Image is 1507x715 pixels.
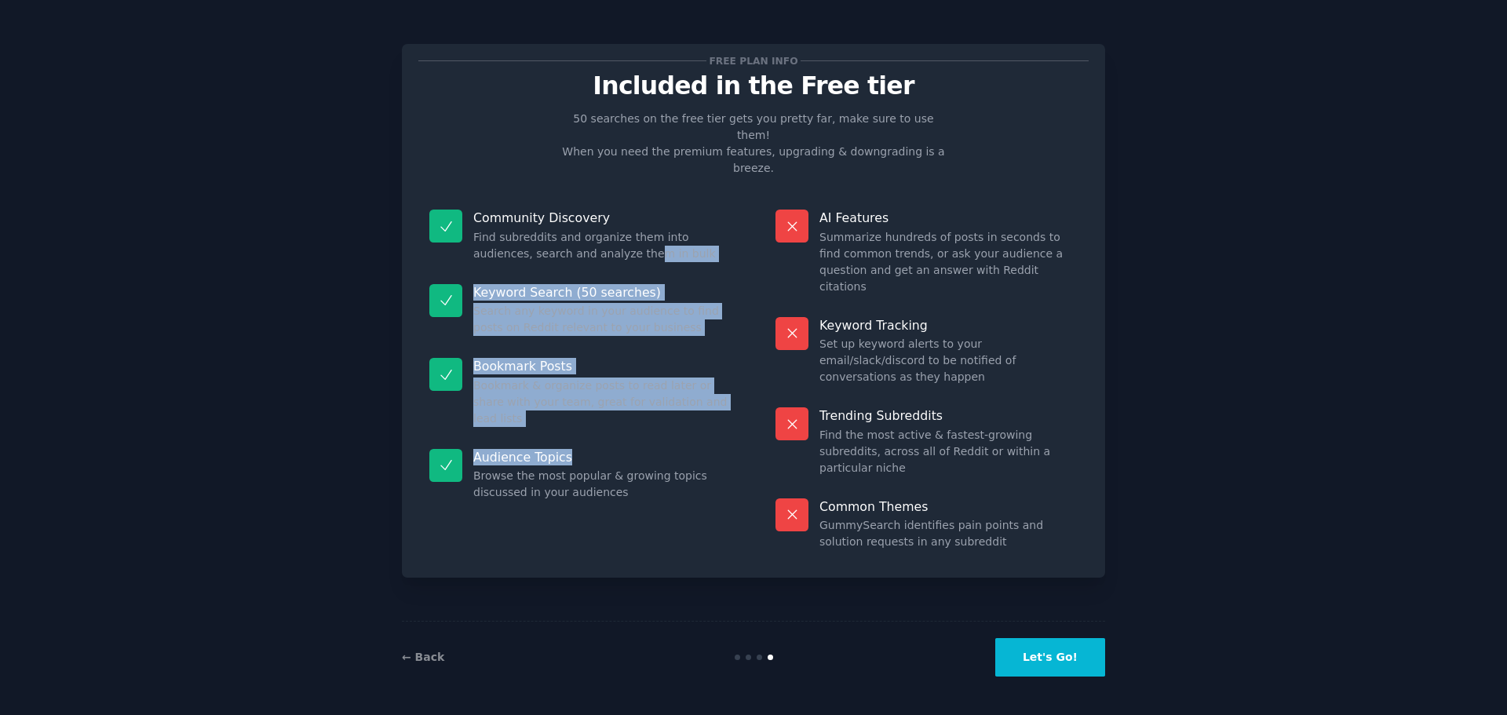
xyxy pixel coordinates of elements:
dd: GummySearch identifies pain points and solution requests in any subreddit [819,517,1078,550]
p: Community Discovery [473,210,732,226]
p: Keyword Search (50 searches) [473,284,732,301]
dd: Find the most active & fastest-growing subreddits, across all of Reddit or within a particular niche [819,427,1078,476]
span: Free plan info [706,53,801,69]
p: Bookmark Posts [473,358,732,374]
p: Keyword Tracking [819,317,1078,334]
dd: Set up keyword alerts to your email/slack/discord to be notified of conversations as they happen [819,336,1078,385]
p: Trending Subreddits [819,407,1078,424]
p: 50 searches on the free tier gets you pretty far, make sure to use them! When you need the premiu... [556,111,951,177]
dd: Search any keyword in your audience to find posts on Reddit relevant to your business [473,303,732,336]
p: Audience Topics [473,449,732,465]
p: Common Themes [819,498,1078,515]
a: ← Back [402,651,444,663]
dd: Find subreddits and organize them into audiences, search and analyze them in bulk [473,229,732,262]
dd: Bookmark & organize posts to read later or share with your team, great for validation and lead lists [473,378,732,427]
p: Included in the Free tier [418,72,1089,100]
dd: Browse the most popular & growing topics discussed in your audiences [473,468,732,501]
button: Let's Go! [995,638,1105,677]
dd: Summarize hundreds of posts in seconds to find common trends, or ask your audience a question and... [819,229,1078,295]
p: AI Features [819,210,1078,226]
